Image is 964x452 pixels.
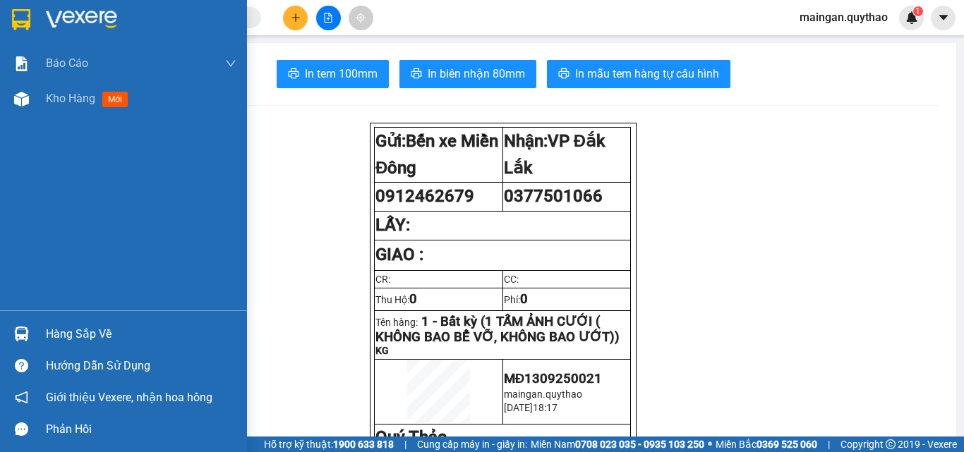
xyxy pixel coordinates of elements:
strong: 0708 023 035 - 0935 103 250 [575,439,704,450]
p: Tên hàng: [375,314,629,356]
span: 1 - Bất kỳ (1 TẤM ẢNH CƯỚI ( KHÔNG BAO BỂ VỠ, KHÔNG BAO ƯỚT)) [375,314,620,345]
span: notification [15,391,28,404]
button: printerIn mẫu tem hàng tự cấu hình [547,60,730,88]
img: warehouse-icon [14,326,29,341]
span: Miền Bắc [716,436,817,452]
span: aim [356,13,366,23]
span: maingan.quythao [788,8,899,26]
button: file-add [316,6,341,30]
span: printer [411,68,422,81]
span: VP Đắk Lắk [504,131,605,178]
strong: Nhận: [504,131,605,178]
span: | [404,436,406,452]
button: aim [349,6,373,30]
span: message [15,422,28,436]
span: Giới thiệu Vexere, nhận hoa hồng [46,389,212,406]
span: copyright [886,439,896,449]
button: caret-down [931,6,956,30]
button: printerIn tem 100mm [277,60,389,88]
span: In mẫu tem hàng tự cấu hình [575,65,719,83]
img: icon-new-feature [905,11,918,24]
span: Hỗ trợ kỹ thuật: [264,436,394,452]
td: Phí: [502,288,631,310]
td: CR: [375,270,503,288]
button: printerIn biên nhận 80mm [399,60,536,88]
td: Thu Hộ: [375,288,503,310]
span: | [828,436,830,452]
span: mới [102,92,128,107]
span: caret-down [937,11,950,24]
span: Cung cấp máy in - giấy in: [417,436,527,452]
span: Báo cáo [46,54,88,72]
span: In biên nhận 80mm [428,65,525,83]
div: Hàng sắp về [46,324,236,345]
strong: Quý Thảo [375,427,447,447]
span: Kho hàng [46,92,95,105]
sup: 1 [913,6,923,16]
span: 18:17 [533,402,558,413]
span: 0 [409,291,417,307]
strong: 0369 525 060 [757,439,817,450]
span: Miền Nam [531,436,704,452]
strong: Gửi: [375,131,498,178]
span: 1 [915,6,920,16]
span: KG [375,345,389,356]
span: Bến xe Miền Đông [375,131,498,178]
strong: 1900 633 818 [333,439,394,450]
span: 0912462679 [375,186,474,206]
span: ⚪️ [708,441,712,447]
strong: GIAO : [375,245,423,264]
img: warehouse-icon [14,92,29,106]
img: logo-vxr [12,9,30,30]
span: down [225,58,236,69]
span: MĐ1309250021 [504,371,602,386]
span: 0377501066 [504,186,603,206]
span: [DATE] [504,402,533,413]
div: Hướng dẫn sử dụng [46,355,236,377]
span: plus [291,13,301,23]
img: solution-icon [14,56,29,71]
span: printer [558,68,570,81]
button: plus [283,6,308,30]
td: CC: [502,270,631,288]
span: maingan.quythao [504,389,582,400]
span: question-circle [15,359,28,372]
span: file-add [323,13,333,23]
div: Phản hồi [46,419,236,440]
span: 0 [520,291,528,307]
span: In tem 100mm [305,65,378,83]
strong: LẤY: [375,215,410,235]
span: printer [288,68,299,81]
